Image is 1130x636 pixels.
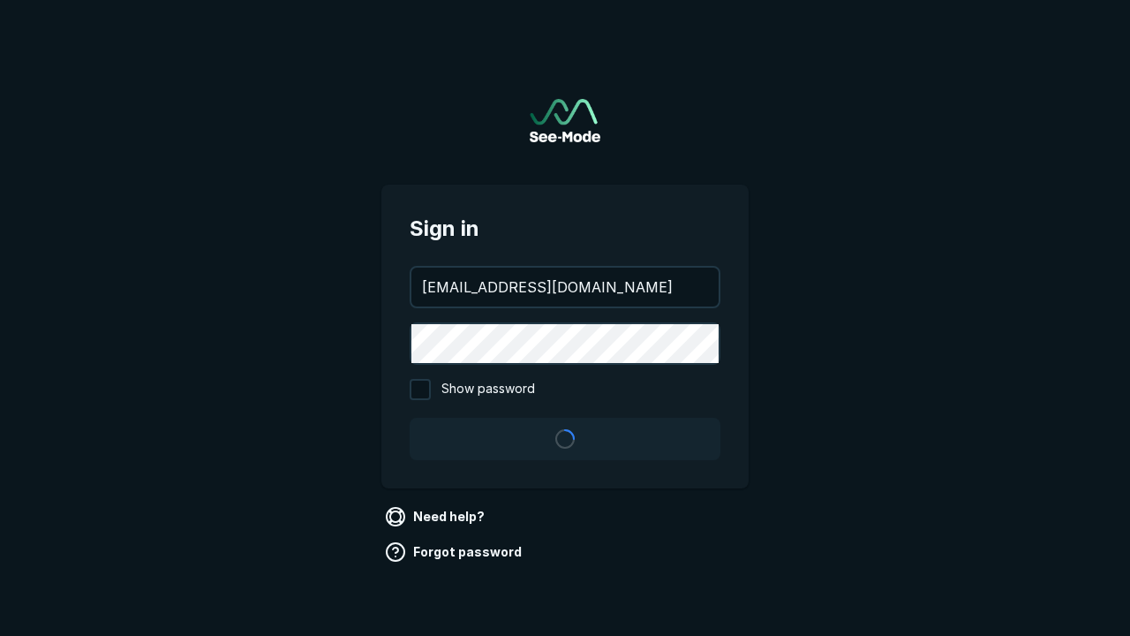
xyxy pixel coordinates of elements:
a: Need help? [381,503,492,531]
img: See-Mode Logo [530,99,600,142]
a: Go to sign in [530,99,600,142]
a: Forgot password [381,538,529,566]
input: your@email.com [411,268,719,307]
span: Show password [441,379,535,400]
span: Sign in [410,213,720,245]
